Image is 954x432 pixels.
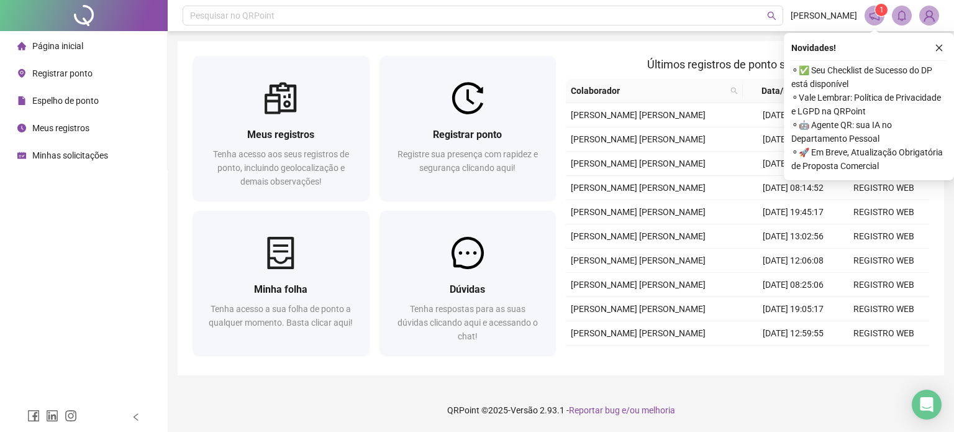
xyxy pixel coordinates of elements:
[433,129,502,140] span: Registrar ponto
[571,134,706,144] span: [PERSON_NAME] [PERSON_NAME]
[791,63,947,91] span: ⚬ ✅ Seu Checklist de Sucesso do DP está disponível
[875,4,888,16] sup: 1
[571,280,706,290] span: [PERSON_NAME] [PERSON_NAME]
[168,388,954,432] footer: QRPoint © 2025 - 2.93.1 -
[17,42,26,50] span: home
[748,346,838,370] td: [DATE] 12:03:02
[920,6,938,25] img: 89263
[571,328,706,338] span: [PERSON_NAME] [PERSON_NAME]
[254,283,307,295] span: Minha folha
[571,255,706,265] span: [PERSON_NAME] [PERSON_NAME]
[193,211,370,356] a: Minha folhaTenha acesso a sua folha de ponto a qualquer momento. Basta clicar aqui!
[450,283,485,295] span: Dúvidas
[838,346,929,370] td: REGISTRO WEB
[379,56,556,201] a: Registrar pontoRegistre sua presença com rapidez e segurança clicando aqui!
[27,410,40,422] span: facebook
[511,405,538,415] span: Versão
[571,207,706,217] span: [PERSON_NAME] [PERSON_NAME]
[32,123,89,133] span: Meus registros
[17,69,26,78] span: environment
[193,56,370,201] a: Meus registrosTenha acesso aos seus registros de ponto, incluindo geolocalização e demais observa...
[571,183,706,193] span: [PERSON_NAME] [PERSON_NAME]
[32,96,99,106] span: Espelho de ponto
[571,84,725,98] span: Colaborador
[838,224,929,249] td: REGISTRO WEB
[569,405,675,415] span: Reportar bug e/ou melhoria
[730,87,738,94] span: search
[791,145,947,173] span: ⚬ 🚀 Em Breve, Atualização Obrigatória de Proposta Comercial
[17,151,26,160] span: schedule
[791,9,857,22] span: [PERSON_NAME]
[247,129,314,140] span: Meus registros
[571,304,706,314] span: [PERSON_NAME] [PERSON_NAME]
[748,176,838,200] td: [DATE] 08:14:52
[748,249,838,273] td: [DATE] 12:06:08
[46,410,58,422] span: linkedin
[728,81,740,100] span: search
[379,211,556,356] a: DúvidasTenha respostas para as suas dúvidas clicando aqui e acessando o chat!
[647,58,848,71] span: Últimos registros de ponto sincronizados
[838,321,929,346] td: REGISTRO WEB
[748,127,838,152] td: [DATE] 13:32:09
[748,84,816,98] span: Data/Hora
[748,321,838,346] td: [DATE] 12:59:55
[17,124,26,132] span: clock-circle
[17,96,26,105] span: file
[935,44,943,52] span: close
[748,224,838,249] td: [DATE] 13:02:56
[571,231,706,241] span: [PERSON_NAME] [PERSON_NAME]
[32,68,93,78] span: Registrar ponto
[65,410,77,422] span: instagram
[838,176,929,200] td: REGISTRO WEB
[896,10,907,21] span: bell
[791,118,947,145] span: ⚬ 🤖 Agente QR: sua IA no Departamento Pessoal
[869,10,880,21] span: notification
[838,200,929,224] td: REGISTRO WEB
[213,149,349,186] span: Tenha acesso aos seus registros de ponto, incluindo geolocalização e demais observações!
[748,152,838,176] td: [DATE] 12:33:03
[791,91,947,118] span: ⚬ Vale Lembrar: Política de Privacidade e LGPD na QRPoint
[838,249,929,273] td: REGISTRO WEB
[791,41,836,55] span: Novidades !
[748,273,838,297] td: [DATE] 08:25:06
[767,11,776,21] span: search
[748,200,838,224] td: [DATE] 19:45:17
[571,110,706,120] span: [PERSON_NAME] [PERSON_NAME]
[748,103,838,127] td: [DATE] 08:17:45
[397,304,538,341] span: Tenha respostas para as suas dúvidas clicando aqui e acessando o chat!
[912,390,942,420] div: Open Intercom Messenger
[32,150,108,160] span: Minhas solicitações
[571,159,706,168] span: [PERSON_NAME] [PERSON_NAME]
[209,304,353,328] span: Tenha acesso a sua folha de ponto a qualquer momento. Basta clicar aqui!
[397,149,538,173] span: Registre sua presença com rapidez e segurança clicando aqui!
[132,413,140,421] span: left
[32,41,83,51] span: Página inicial
[838,297,929,321] td: REGISTRO WEB
[879,6,884,14] span: 1
[743,79,831,103] th: Data/Hora
[838,273,929,297] td: REGISTRO WEB
[748,297,838,321] td: [DATE] 19:05:17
